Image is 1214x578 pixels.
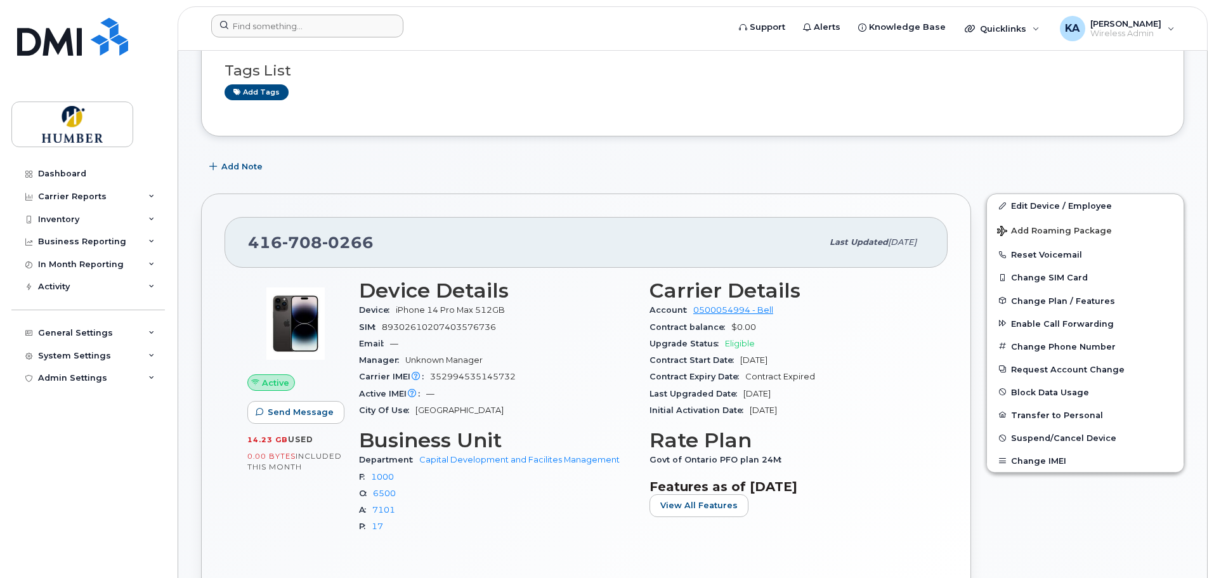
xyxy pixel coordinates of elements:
[359,339,390,348] span: Email
[359,455,419,464] span: Department
[1051,16,1184,41] div: Kathy Ancimer
[649,279,925,302] h3: Carrier Details
[750,405,777,415] span: [DATE]
[649,305,693,315] span: Account
[731,322,756,332] span: $0.00
[262,377,289,389] span: Active
[247,401,344,424] button: Send Message
[987,381,1184,404] button: Block Data Usage
[649,405,750,415] span: Initial Activation Date
[740,355,767,365] span: [DATE]
[980,23,1026,34] span: Quicklinks
[649,455,788,464] span: Govt of Ontario PFO plan 24M
[359,429,634,452] h3: Business Unit
[415,405,504,415] span: [GEOGRAPHIC_DATA]
[649,479,925,494] h3: Features as of [DATE]
[359,322,382,332] span: SIM
[359,389,426,398] span: Active IMEI
[225,63,1161,79] h3: Tags List
[725,339,755,348] span: Eligible
[649,389,743,398] span: Last Upgraded Date
[430,372,516,381] span: 352994535145732
[1011,433,1116,443] span: Suspend/Cancel Device
[359,522,372,531] span: P
[247,452,296,461] span: 0.00 Bytes
[649,372,745,381] span: Contract Expiry Date
[987,194,1184,217] a: Edit Device / Employee
[750,21,785,34] span: Support
[730,15,794,40] a: Support
[745,372,815,381] span: Contract Expired
[359,305,396,315] span: Device
[649,355,740,365] span: Contract Start Date
[1011,296,1115,305] span: Change Plan / Features
[869,21,946,34] span: Knowledge Base
[359,505,372,515] span: A
[888,237,917,247] span: [DATE]
[359,489,373,498] span: O
[649,429,925,452] h3: Rate Plan
[987,335,1184,358] button: Change Phone Number
[322,233,374,252] span: 0266
[987,266,1184,289] button: Change SIM Card
[201,155,273,178] button: Add Note
[987,243,1184,266] button: Reset Voicemail
[359,355,405,365] span: Manager
[419,455,620,464] a: Capital Development and Facilites Management
[371,472,394,482] a: 1000
[1090,18,1161,29] span: [PERSON_NAME]
[987,289,1184,312] button: Change Plan / Features
[372,522,383,531] a: 17
[359,372,430,381] span: Carrier IMEI
[282,233,322,252] span: 708
[268,406,334,418] span: Send Message
[359,472,371,482] span: F
[987,404,1184,426] button: Transfer to Personal
[649,494,748,517] button: View All Features
[660,499,738,511] span: View All Features
[849,15,955,40] a: Knowledge Base
[649,339,725,348] span: Upgrade Status
[987,358,1184,381] button: Request Account Change
[247,435,288,444] span: 14.23 GB
[987,217,1184,243] button: Add Roaming Package
[288,435,313,444] span: used
[794,15,849,40] a: Alerts
[396,305,505,315] span: iPhone 14 Pro Max 512GB
[987,449,1184,472] button: Change IMEI
[359,405,415,415] span: City Of Use
[743,389,771,398] span: [DATE]
[390,339,398,348] span: —
[987,312,1184,335] button: Enable Call Forwarding
[956,16,1048,41] div: Quicklinks
[997,226,1112,238] span: Add Roaming Package
[221,161,263,173] span: Add Note
[258,286,334,362] img: image20231002-3703462-by0d28.jpeg
[373,489,396,498] a: 6500
[693,305,773,315] a: 0500054994 - Bell
[248,233,374,252] span: 416
[405,355,483,365] span: Unknown Manager
[1011,319,1114,328] span: Enable Call Forwarding
[225,84,289,100] a: Add tags
[830,237,888,247] span: Last updated
[1090,29,1161,39] span: Wireless Admin
[359,279,634,302] h3: Device Details
[814,21,840,34] span: Alerts
[987,426,1184,449] button: Suspend/Cancel Device
[382,322,496,332] span: 89302610207403576736
[1065,21,1080,36] span: KA
[649,322,731,332] span: Contract balance
[426,389,434,398] span: —
[372,505,395,515] a: 7101
[211,15,403,37] input: Find something...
